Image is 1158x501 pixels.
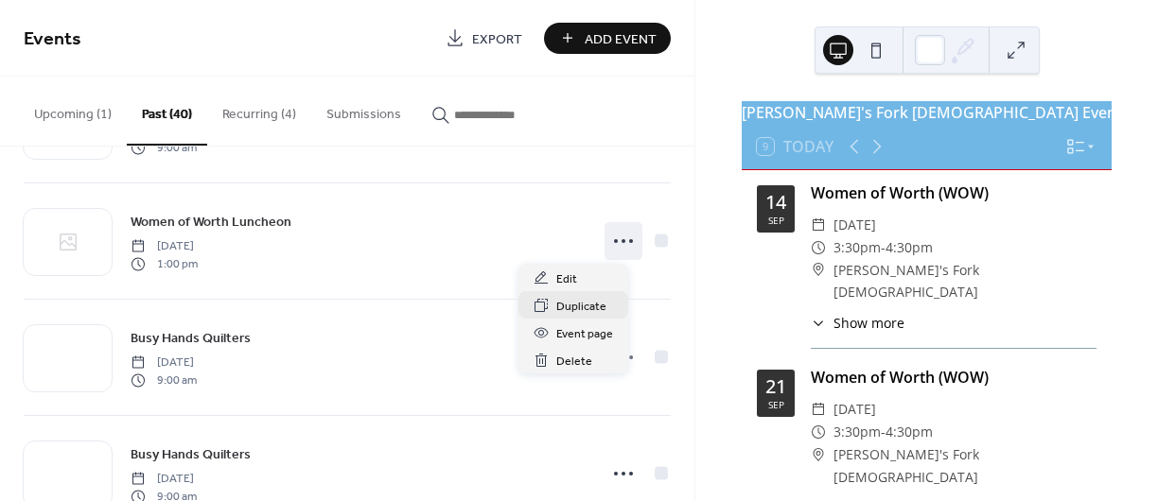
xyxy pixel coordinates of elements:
[765,193,786,212] div: 14
[811,259,826,282] div: ​
[833,421,881,443] span: 3:30pm
[811,214,826,236] div: ​
[833,236,881,259] span: 3:30pm
[556,324,613,344] span: Event page
[881,421,886,443] span: -
[765,377,786,396] div: 21
[127,77,207,146] button: Past (40)
[811,181,1097,204] div: Women of Worth (WOW)
[131,139,197,156] span: 9:00 am
[881,236,886,259] span: -
[585,29,657,49] span: Add Event
[833,313,904,333] span: Show more
[131,371,197,389] span: 9:00 am
[131,471,197,488] span: [DATE]
[833,214,876,236] span: [DATE]
[833,398,876,421] span: [DATE]
[556,352,592,371] span: Delete
[811,443,826,466] div: ​
[811,313,826,333] div: ​
[131,213,291,233] span: Women of Worth Luncheon
[886,236,933,259] span: 4:30pm
[131,211,291,233] a: Women of Worth Luncheon
[544,23,671,54] button: Add Event
[131,445,251,465] span: Busy Hands Quilters
[811,313,904,333] button: ​Show more
[768,216,784,225] div: Sep
[768,400,784,409] div: Sep
[207,77,311,144] button: Recurring (4)
[311,77,416,144] button: Submissions
[811,398,826,421] div: ​
[833,259,1097,304] span: [PERSON_NAME]'s Fork [DEMOGRAPHIC_DATA]
[19,77,127,144] button: Upcoming (1)
[886,421,933,443] span: 4:30pm
[472,29,522,49] span: Export
[556,297,606,317] span: Duplicate
[131,238,198,255] span: [DATE]
[833,443,1097,489] span: [PERSON_NAME]'s Fork [DEMOGRAPHIC_DATA]
[131,255,198,272] span: 1:00 pm
[742,101,1112,124] div: [PERSON_NAME]'s Fork [DEMOGRAPHIC_DATA] Events
[431,23,536,54] a: Export
[131,329,251,349] span: Busy Hands Quilters
[131,354,197,371] span: [DATE]
[24,21,81,58] span: Events
[556,269,577,289] span: Edit
[131,327,251,349] a: Busy Hands Quilters
[131,443,251,465] a: Busy Hands Quilters
[811,366,1097,389] div: Women of Worth (WOW)
[811,236,826,259] div: ​
[811,421,826,443] div: ​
